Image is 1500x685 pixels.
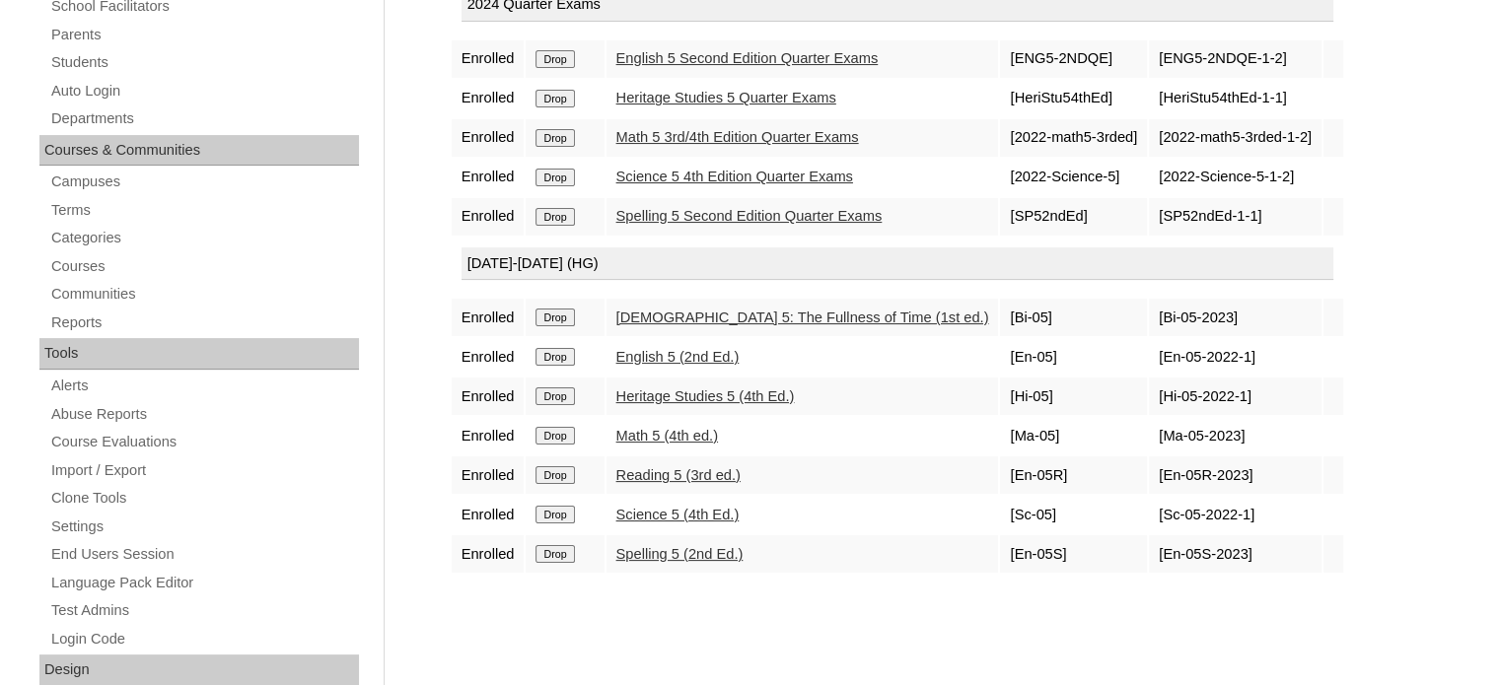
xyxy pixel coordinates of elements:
a: Reports [49,310,359,335]
a: Heritage Studies 5 (4th Ed.) [616,388,795,404]
a: Courses [49,254,359,279]
td: [HeriStu54thEd-1-1] [1149,80,1321,117]
td: [2022-Science-5-1-2] [1149,159,1321,196]
a: Import / Export [49,458,359,483]
input: Drop [536,348,574,366]
a: Alerts [49,374,359,398]
td: Enrolled [452,535,525,573]
td: Enrolled [452,377,525,415]
td: [Hi-05-2022-1] [1149,377,1321,415]
a: Terms [49,198,359,223]
input: Drop [536,169,574,186]
td: [SP52ndEd-1-1] [1149,198,1321,236]
td: [2022-Science-5] [1000,159,1147,196]
input: Drop [536,427,574,445]
td: [2022-math5-3rded] [1000,119,1147,157]
td: [Ma-05-2023] [1149,417,1321,454]
td: Enrolled [452,159,525,196]
td: [Sc-05-2022-1] [1149,496,1321,533]
td: Enrolled [452,119,525,157]
input: Drop [536,506,574,523]
a: Students [49,50,359,75]
input: Drop [536,50,574,68]
a: Reading 5 (3rd ed.) [616,467,741,483]
td: Enrolled [452,456,525,494]
input: Drop [536,308,574,326]
td: [Sc-05] [1000,496,1147,533]
td: [HeriStu54thEd] [1000,80,1147,117]
a: Abuse Reports [49,402,359,427]
td: Enrolled [452,80,525,117]
td: [En-05S-2023] [1149,535,1321,573]
td: Enrolled [452,338,525,376]
td: Enrolled [452,198,525,236]
td: [En-05R-2023] [1149,456,1321,494]
a: English 5 (2nd Ed.) [616,349,740,365]
input: Drop [536,387,574,405]
a: Auto Login [49,79,359,103]
a: Science 5 4th Edition Quarter Exams [616,169,853,184]
td: Enrolled [452,417,525,454]
td: [Hi-05] [1000,377,1147,415]
input: Drop [536,129,574,147]
a: Language Pack Editor [49,571,359,595]
a: Math 5 (4th ed.) [616,428,718,444]
a: Clone Tools [49,486,359,511]
a: Heritage Studies 5 Quarter Exams [616,90,836,105]
a: Test Admins [49,598,359,623]
a: Parents [49,23,359,47]
td: Enrolled [452,496,525,533]
a: [DEMOGRAPHIC_DATA] 5: The Fullness of Time (1st ed.) [616,309,989,325]
td: [2022-math5-3rded-1-2] [1149,119,1321,157]
a: Communities [49,282,359,307]
a: Categories [49,226,359,250]
a: English 5 Second Edition Quarter Exams [616,50,879,66]
td: [ENG5-2NDQE-1-2] [1149,40,1321,78]
td: [En-05R] [1000,456,1147,494]
input: Drop [536,545,574,563]
td: Enrolled [452,40,525,78]
td: [Ma-05] [1000,417,1147,454]
div: [DATE]-[DATE] (HG) [462,247,1333,281]
td: Enrolled [452,299,525,336]
a: End Users Session [49,542,359,567]
a: Science 5 (4th Ed.) [616,507,740,522]
a: Login Code [49,627,359,651]
a: Campuses [49,170,359,194]
td: [En-05S] [1000,535,1147,573]
td: [En-05] [1000,338,1147,376]
a: Departments [49,106,359,131]
td: [SP52ndEd] [1000,198,1147,236]
input: Drop [536,466,574,484]
input: Drop [536,90,574,107]
div: Courses & Communities [39,135,359,167]
a: Spelling 5 Second Edition Quarter Exams [616,208,883,224]
input: Drop [536,208,574,226]
td: [Bi-05-2023] [1149,299,1321,336]
td: [Bi-05] [1000,299,1147,336]
a: Course Evaluations [49,430,359,454]
td: [ENG5-2NDQE] [1000,40,1147,78]
a: Spelling 5 (2nd Ed.) [616,546,744,562]
a: Math 5 3rd/4th Edition Quarter Exams [616,129,859,145]
td: [En-05-2022-1] [1149,338,1321,376]
a: Settings [49,514,359,539]
div: Tools [39,338,359,370]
